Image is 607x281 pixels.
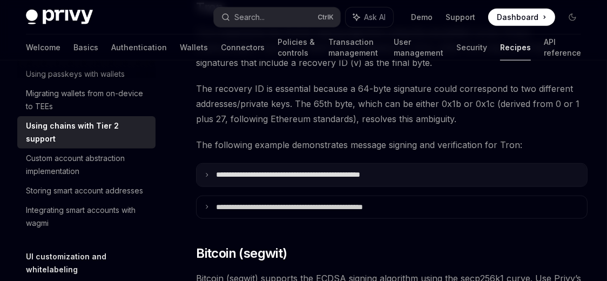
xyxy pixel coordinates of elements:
span: Dashboard [497,12,538,23]
div: Integrating smart accounts with wagmi [26,204,149,230]
div: Storing smart account addresses [26,184,143,197]
div: Using chains with Tier 2 support [26,119,149,145]
span: Ctrl K [318,13,334,22]
a: Transaction management [328,35,381,61]
a: Recipes [500,35,531,61]
span: The following example demonstrates message signing and verification for Tron: [196,137,588,152]
a: Welcome [26,35,60,61]
span: The recovery ID is essential because a 64-byte signature could correspond to two different addres... [196,81,588,126]
button: Search...CtrlK [214,8,340,27]
a: Using chains with Tier 2 support [17,116,156,149]
a: Storing smart account addresses [17,181,156,200]
button: Toggle dark mode [564,9,581,26]
span: Bitcoin (segwit) [196,245,287,262]
a: Security [456,35,487,61]
a: Authentication [111,35,167,61]
div: Migrating wallets from on-device to TEEs [26,87,149,113]
a: User management [394,35,443,61]
button: Ask AI [346,8,393,27]
div: Custom account abstraction implementation [26,152,149,178]
a: Policies & controls [278,35,315,61]
a: Support [446,12,475,23]
span: Ask AI [364,12,386,23]
img: dark logo [26,10,93,25]
a: Dashboard [488,9,555,26]
a: Custom account abstraction implementation [17,149,156,181]
h5: UI customization and whitelabeling [26,250,156,276]
div: Search... [234,11,265,24]
a: Basics [73,35,98,61]
a: API reference [544,35,581,61]
a: Integrating smart accounts with wagmi [17,200,156,233]
a: Connectors [221,35,265,61]
a: Demo [411,12,433,23]
a: Migrating wallets from on-device to TEEs [17,84,156,116]
a: Wallets [180,35,208,61]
